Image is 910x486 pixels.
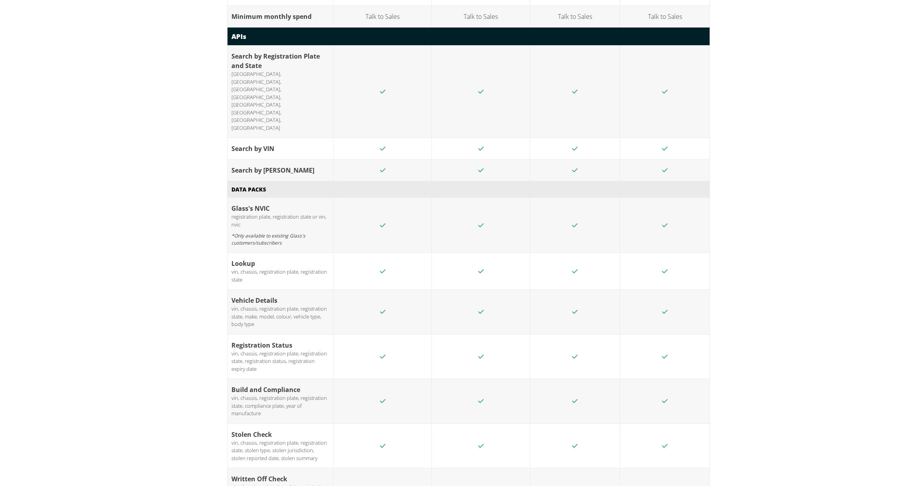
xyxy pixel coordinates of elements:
[231,228,329,247] div: *Only available to existing Glass's customers/subscribers
[231,439,329,462] div: vin, chassis, registration plate, registration state, stolen type, stolen jurisdiction, stolen re...
[231,12,329,21] div: Minimum monthly spend
[231,52,329,70] div: Search by Registration Plate and State
[231,144,329,153] div: Search by VIN
[231,268,329,283] div: vin, chassis, registration plate, registration state
[231,213,329,247] div: registration plate, registration state or vin, nvic
[231,430,329,439] div: Stolen Check
[231,385,329,394] div: Build and Compliance
[620,6,710,27] td: Talk to Sales
[231,394,329,418] div: vin, chassis, registration plate, registration state, compliance plate, year of manufacture
[334,6,432,27] td: Talk to Sales
[228,181,710,198] th: Data Packs
[231,474,329,484] div: Written Off Check
[231,166,329,175] div: Search by [PERSON_NAME]
[530,6,620,27] td: Talk to Sales
[231,350,329,373] div: vin, chassis, registration plate, registration state, registration status, registration expiry date
[231,259,329,268] div: Lookup
[231,305,329,328] div: vin, chassis, registration plate, registration state, make, model, colour, vehicle type, body type
[231,341,329,350] div: Registration Status
[231,204,329,213] div: Glass's NVIC
[231,70,329,132] div: [GEOGRAPHIC_DATA], [GEOGRAPHIC_DATA], [GEOGRAPHIC_DATA], [GEOGRAPHIC_DATA], [GEOGRAPHIC_DATA], [G...
[228,27,710,46] th: APIs
[231,296,329,305] div: Vehicle Details
[432,6,530,27] td: Talk to Sales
